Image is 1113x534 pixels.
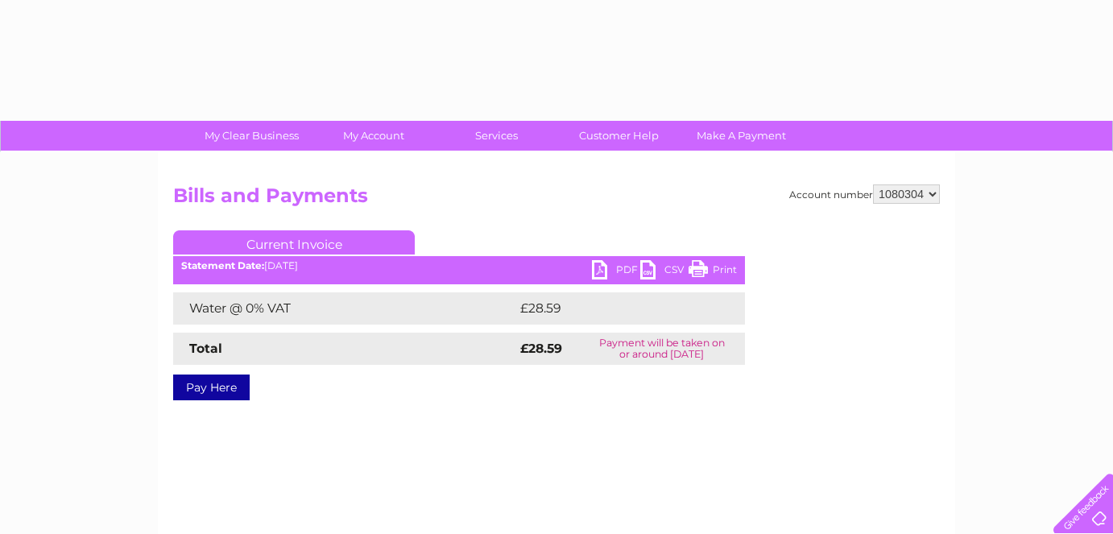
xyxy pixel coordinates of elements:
[185,121,318,151] a: My Clear Business
[516,292,713,325] td: £28.59
[173,230,415,255] a: Current Invoice
[640,260,689,284] a: CSV
[308,121,441,151] a: My Account
[173,260,745,271] div: [DATE]
[689,260,737,284] a: Print
[189,341,222,356] strong: Total
[181,259,264,271] b: Statement Date:
[552,121,685,151] a: Customer Help
[430,121,563,151] a: Services
[578,333,745,365] td: Payment will be taken on or around [DATE]
[520,341,562,356] strong: £28.59
[675,121,808,151] a: Make A Payment
[592,260,640,284] a: PDF
[789,184,940,204] div: Account number
[173,292,516,325] td: Water @ 0% VAT
[173,184,940,215] h2: Bills and Payments
[173,375,250,400] a: Pay Here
